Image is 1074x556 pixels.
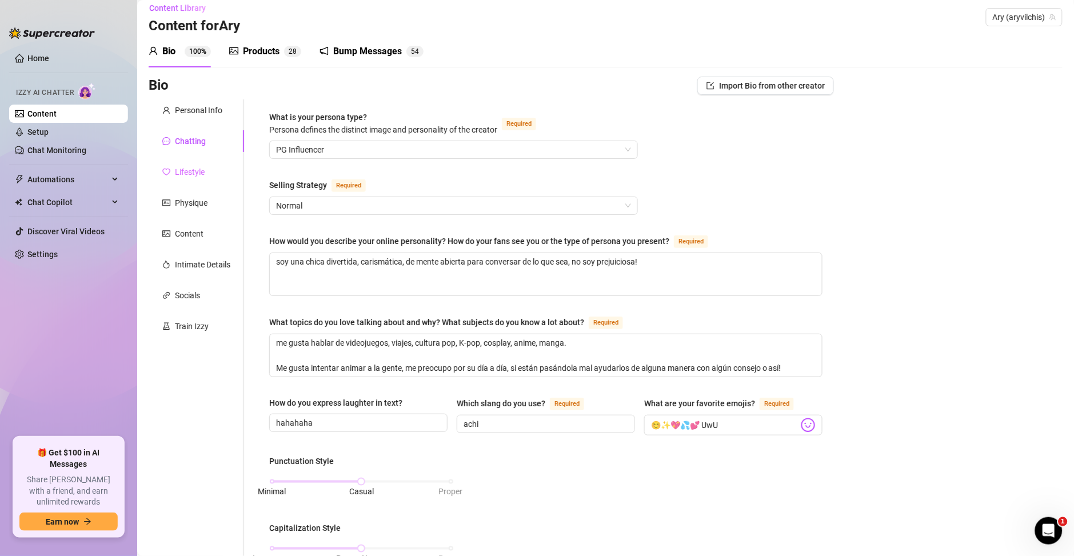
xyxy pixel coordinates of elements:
span: picture [162,230,170,238]
span: What is your persona type? [269,113,497,134]
span: Chat Copilot [27,193,109,211]
div: Products [243,45,280,58]
span: 1 [1059,517,1068,526]
iframe: Intercom live chat [1035,517,1063,545]
a: Home [27,54,49,63]
a: Chat Monitoring [27,146,86,155]
span: Persona defines the distinct image and personality of the creator [269,125,497,134]
label: Which slang do you use? [457,397,597,410]
span: Proper [439,487,463,496]
span: Minimal [258,487,286,496]
span: PG Influencer [276,141,631,158]
span: Required [332,179,366,192]
span: team [1049,14,1056,21]
span: 2 [289,47,293,55]
label: What are your favorite emojis? [644,397,807,410]
textarea: How would you describe your online personality? How do your fans see you or the type of persona y... [270,253,822,295]
div: Bio [162,45,175,58]
img: svg%3e [801,418,816,433]
img: logo-BBDzfeDw.svg [9,27,95,39]
div: Bump Messages [333,45,402,58]
div: Capitalization Style [269,522,341,534]
div: Chatting [175,135,206,147]
span: Earn now [46,517,79,526]
span: idcard [162,199,170,207]
input: Which slang do you use? [464,418,626,430]
span: Ary (aryvilchis) [993,9,1056,26]
span: Casual [349,487,374,496]
div: How would you describe your online personality? How do your fans see you or the type of persona y... [269,235,669,247]
span: Share [PERSON_NAME] with a friend, and earn unlimited rewards [19,474,118,508]
input: How do you express laughter in text? [276,417,438,429]
h3: Bio [149,77,169,95]
div: Personal Info [175,104,222,117]
div: Selling Strategy [269,179,327,191]
span: user [162,106,170,114]
span: 🎁 Get $100 in AI Messages [19,447,118,470]
div: Physique [175,197,207,209]
textarea: What topics do you love talking about and why? What subjects do you know a lot about? [270,334,822,377]
button: Earn nowarrow-right [19,513,118,531]
span: thunderbolt [15,175,24,184]
span: message [162,137,170,145]
img: AI Chatter [78,83,96,99]
div: Intimate Details [175,258,230,271]
a: Settings [27,250,58,259]
a: Setup [27,127,49,137]
label: How would you describe your online personality? How do your fans see you or the type of persona y... [269,234,721,248]
span: Content Library [149,3,206,13]
label: Selling Strategy [269,178,378,192]
sup: 100% [185,46,211,57]
span: Required [674,235,708,248]
span: Import Bio from other creator [719,81,825,90]
input: What are your favorite emojis? [651,418,798,433]
label: Capitalization Style [269,522,349,534]
label: What topics do you love talking about and why? What subjects do you know a lot about? [269,315,636,329]
div: Train Izzy [175,320,209,333]
a: Discover Viral Videos [27,227,105,236]
span: Required [760,398,794,410]
span: fire [162,261,170,269]
span: user [149,46,158,55]
div: Socials [175,289,200,302]
span: 8 [293,47,297,55]
div: Lifestyle [175,166,205,178]
span: Required [589,317,623,329]
sup: 54 [406,46,424,57]
span: picture [229,46,238,55]
button: Import Bio from other creator [697,77,834,95]
a: Content [27,109,57,118]
span: Izzy AI Chatter [16,87,74,98]
span: heart [162,168,170,176]
sup: 28 [284,46,301,57]
span: Required [502,118,536,130]
img: Chat Copilot [15,198,22,206]
span: link [162,291,170,299]
span: notification [320,46,329,55]
h3: Content for Ary [149,17,240,35]
span: experiment [162,322,170,330]
div: Which slang do you use? [457,397,545,410]
span: Automations [27,170,109,189]
span: 5 [411,47,415,55]
span: arrow-right [83,518,91,526]
label: Punctuation Style [269,455,342,467]
label: How do you express laughter in text? [269,397,410,409]
div: What topics do you love talking about and why? What subjects do you know a lot about? [269,316,584,329]
div: What are your favorite emojis? [644,397,755,410]
span: import [706,82,714,90]
span: 4 [415,47,419,55]
span: Required [550,398,584,410]
span: Normal [276,197,631,214]
div: Content [175,227,203,240]
div: How do you express laughter in text? [269,397,402,409]
div: Punctuation Style [269,455,334,467]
